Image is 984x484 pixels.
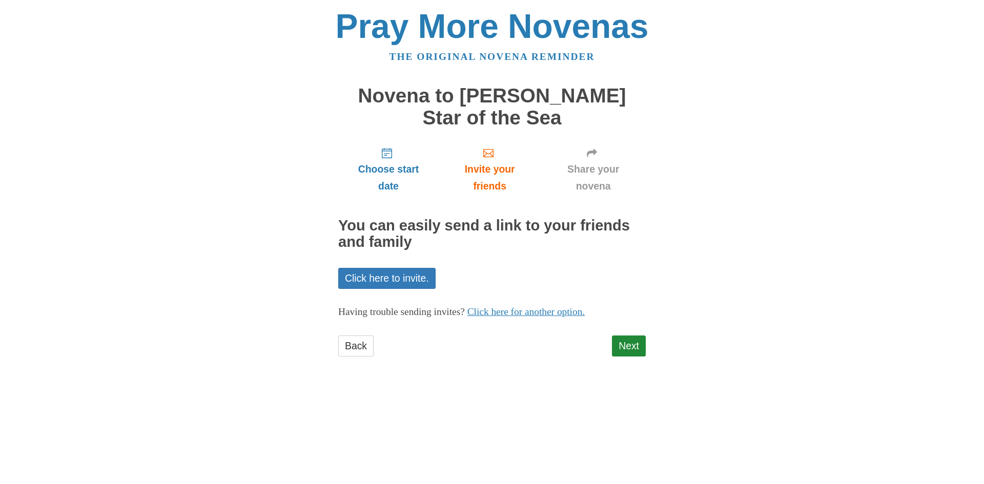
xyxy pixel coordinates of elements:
span: Having trouble sending invites? [338,306,465,317]
span: Choose start date [348,161,428,195]
a: Back [338,335,374,356]
a: Invite your friends [439,139,541,200]
a: Click here for another option. [467,306,585,317]
a: Share your novena [541,139,646,200]
h2: You can easily send a link to your friends and family [338,218,646,250]
a: Click here to invite. [338,268,436,289]
span: Share your novena [551,161,635,195]
h1: Novena to [PERSON_NAME] Star of the Sea [338,85,646,129]
a: Pray More Novenas [336,7,649,45]
a: Next [612,335,646,356]
span: Invite your friends [449,161,530,195]
a: The original novena reminder [389,51,595,62]
a: Choose start date [338,139,439,200]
